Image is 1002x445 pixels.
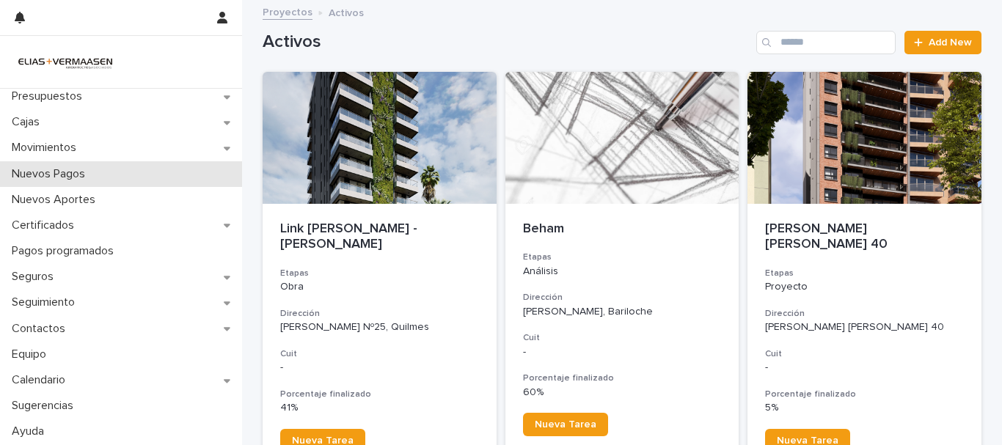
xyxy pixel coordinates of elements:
h3: Dirección [523,292,722,304]
p: Obra [280,281,479,293]
span: Nueva Tarea [535,419,596,430]
a: Proyectos [263,3,312,20]
p: Equipo [6,347,58,361]
p: Contactos [6,322,77,336]
p: [PERSON_NAME] Nº25, Quilmes [280,321,479,334]
input: Search [756,31,896,54]
p: Nuevos Aportes [6,193,107,207]
a: Add New [904,31,981,54]
p: - [280,361,479,374]
p: - [523,346,722,358]
p: Calendario [6,373,77,387]
h3: Etapas [765,268,964,279]
p: Link [PERSON_NAME] - [PERSON_NAME] [280,221,479,253]
p: - [765,361,964,374]
img: HMeL2XKrRby6DNq2BZlM [12,47,119,76]
p: 60% [523,386,722,399]
h3: Dirección [280,308,479,320]
p: Movimientos [6,141,88,155]
p: Seguros [6,270,65,284]
p: Nuevos Pagos [6,167,97,181]
p: Ayuda [6,424,56,438]
h3: Porcentaje finalizado [765,389,964,400]
p: Cajas [6,115,51,129]
h3: Dirección [765,308,964,320]
p: Seguimiento [6,295,87,309]
p: Proyecto [765,281,964,293]
a: Nueva Tarea [523,413,608,436]
span: Add New [929,37,972,48]
h3: Etapas [280,268,479,279]
p: 41% [280,402,479,414]
h3: Porcentaje finalizado [280,389,479,400]
p: [PERSON_NAME], Bariloche [523,306,722,318]
p: Pagos programados [6,244,125,258]
p: Activos [329,4,364,20]
p: [PERSON_NAME] [PERSON_NAME] 40 [765,221,964,253]
h3: Cuit [280,348,479,360]
h1: Activos [263,32,750,53]
h3: Cuit [765,348,964,360]
p: 5% [765,402,964,414]
p: Análisis [523,265,722,278]
p: Presupuestos [6,89,94,103]
h3: Etapas [523,251,722,263]
h3: Cuit [523,332,722,344]
p: Certificados [6,218,86,232]
p: Sugerencias [6,399,85,413]
h3: Porcentaje finalizado [523,372,722,384]
p: [PERSON_NAME] [PERSON_NAME] 40 [765,321,964,334]
p: Beham [523,221,722,238]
